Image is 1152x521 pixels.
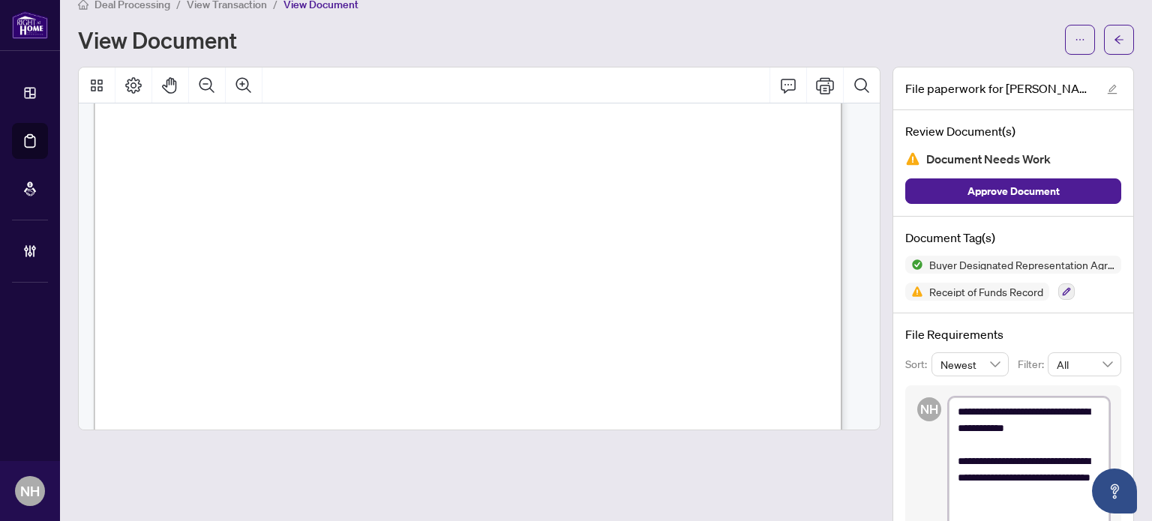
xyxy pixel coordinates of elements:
[78,28,237,52] h1: View Document
[967,179,1060,203] span: Approve Document
[905,256,923,274] img: Status Icon
[905,79,1093,97] span: File paperwork for [PERSON_NAME].pdf
[905,325,1121,343] h4: File Requirements
[905,356,931,373] p: Sort:
[926,149,1051,169] span: Document Needs Work
[920,400,938,419] span: NH
[905,229,1121,247] h4: Document Tag(s)
[905,122,1121,140] h4: Review Document(s)
[905,178,1121,204] button: Approve Document
[1057,353,1112,376] span: All
[1092,469,1137,514] button: Open asap
[20,481,40,502] span: NH
[1075,34,1085,45] span: ellipsis
[905,151,920,166] img: Document Status
[1107,84,1117,94] span: edit
[1018,356,1048,373] p: Filter:
[1114,34,1124,45] span: arrow-left
[923,286,1049,297] span: Receipt of Funds Record
[905,283,923,301] img: Status Icon
[12,11,48,39] img: logo
[940,353,1000,376] span: Newest
[923,259,1121,270] span: Buyer Designated Representation Agreement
